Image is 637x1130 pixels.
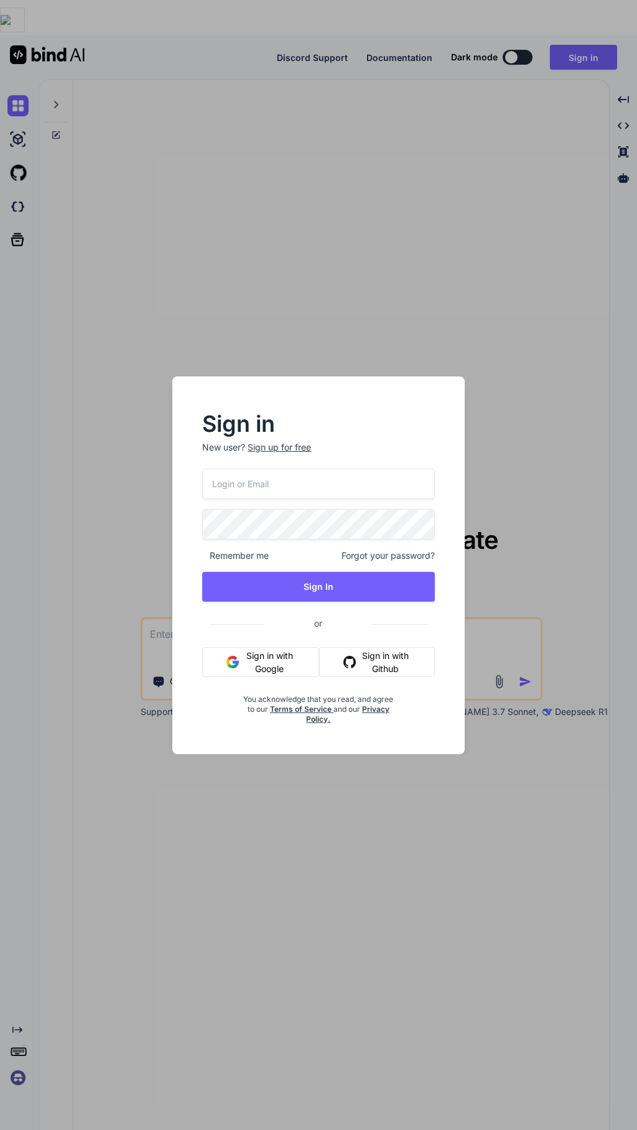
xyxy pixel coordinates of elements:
[202,549,269,562] span: Remember me
[202,572,434,602] button: Sign In
[202,441,434,469] p: New user?
[248,441,311,454] div: Sign up for free
[270,704,333,714] a: Terms of Service
[319,647,434,677] button: Sign in with Github
[226,656,239,668] img: google
[343,656,356,668] img: github
[202,469,434,499] input: Login or Email
[202,414,434,434] h2: Sign in
[241,687,396,724] div: You acknowledge that you read, and agree to our and our
[342,549,435,562] span: Forgot your password?
[202,647,319,677] button: Sign in with Google
[306,704,389,724] a: Privacy Policy.
[264,608,372,638] span: or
